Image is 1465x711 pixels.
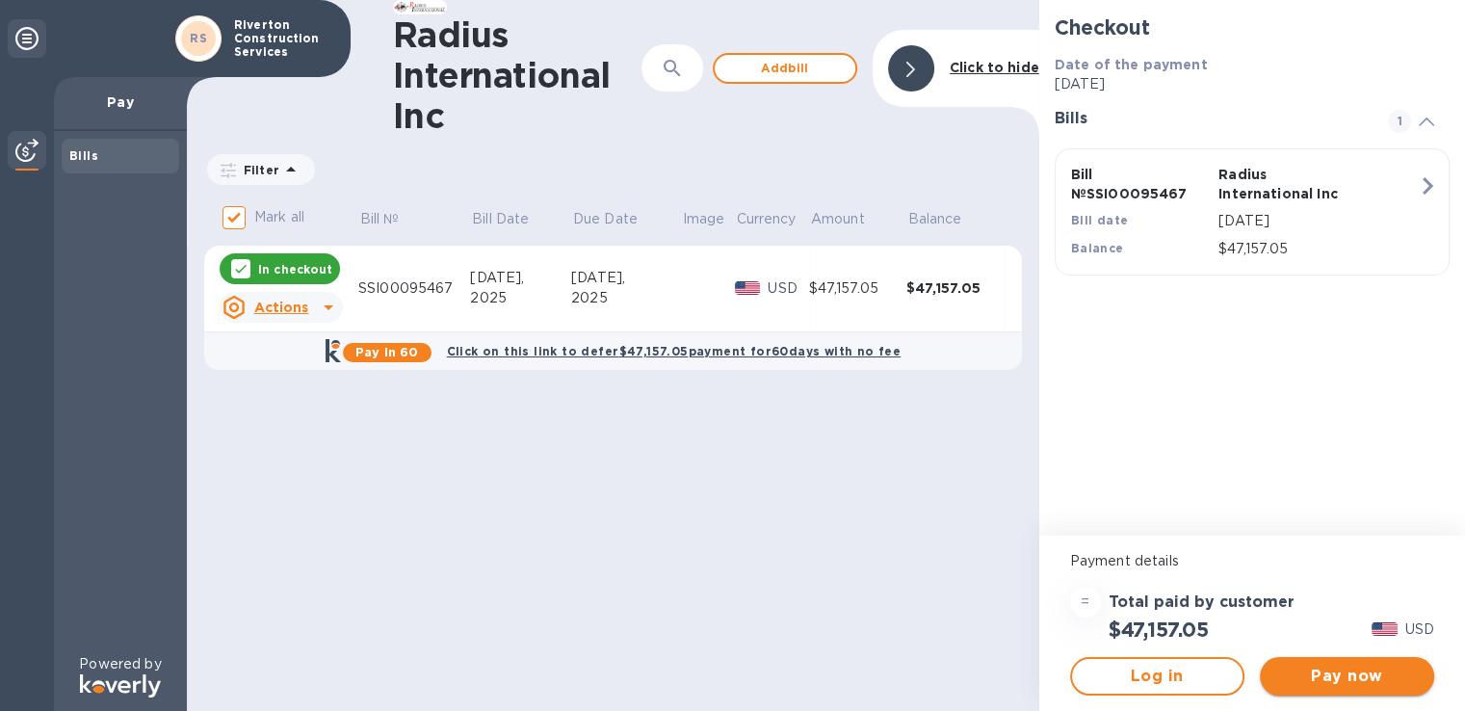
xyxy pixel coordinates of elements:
[360,209,425,229] span: Bill №
[573,209,638,229] p: Due Date
[1070,657,1244,696] button: Log in
[768,278,809,299] p: USD
[472,209,529,229] p: Bill Date
[950,60,1039,75] b: Click to hide
[360,209,400,229] p: Bill №
[80,674,161,698] img: Logo
[472,209,554,229] span: Bill Date
[69,148,98,163] b: Bills
[713,53,857,84] button: Addbill
[1055,148,1450,276] button: Bill №SSI00095467Radius International IncBill date[DATE]Balance$47,157.05
[1055,74,1450,94] p: [DATE]
[1055,57,1208,72] b: Date of the payment
[1109,593,1295,612] h3: Total paid by customer
[809,278,906,299] div: $47,157.05
[190,31,207,45] b: RS
[573,209,663,229] span: Due Date
[470,288,571,308] div: 2025
[69,92,171,112] p: Pay
[1071,165,1211,203] p: Bill № SSI00095467
[1071,213,1129,227] b: Bill date
[470,268,571,288] div: [DATE],
[735,281,761,295] img: USD
[1109,618,1209,642] h2: $47,157.05
[736,209,796,229] p: Currency
[253,300,308,315] u: Actions
[1071,241,1124,255] b: Balance
[234,18,330,59] p: Riverton Construction Services
[571,268,681,288] div: [DATE],
[1087,665,1227,688] span: Log in
[571,288,681,308] div: 2025
[908,209,962,229] p: Balance
[79,654,161,674] p: Powered by
[1405,619,1434,640] p: USD
[1070,587,1101,618] div: =
[358,278,470,299] div: SSI00095467
[1275,665,1419,688] span: Pay now
[730,57,840,80] span: Add bill
[1055,15,1450,39] h2: Checkout
[1218,211,1418,231] p: [DATE]
[258,261,332,277] p: In checkout
[236,162,279,178] p: Filter
[683,209,725,229] p: Image
[1218,165,1358,203] p: Radius International Inc
[908,209,987,229] span: Balance
[447,344,901,358] b: Click on this link to defer $47,157.05 payment for 60 days with no fee
[811,209,890,229] span: Amount
[1070,551,1434,571] p: Payment details
[906,278,1004,298] div: $47,157.05
[1372,622,1398,636] img: USD
[1260,657,1434,696] button: Pay now
[254,207,304,227] p: Mark all
[811,209,865,229] p: Amount
[1388,110,1411,133] span: 1
[1218,239,1418,259] p: $47,157.05
[393,14,641,136] h1: Radius International Inc
[355,345,418,359] b: Pay in 60
[1055,110,1365,128] h3: Bills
